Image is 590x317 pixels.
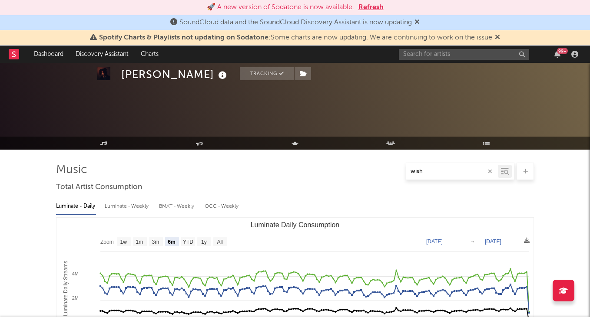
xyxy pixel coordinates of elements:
div: [PERSON_NAME] [121,67,229,82]
div: Luminate - Weekly [105,199,150,214]
a: Charts [135,46,165,63]
span: : Some charts are now updating. We are continuing to work on the issue [99,34,492,41]
a: Dashboard [28,46,70,63]
div: 99 + [557,48,568,54]
button: 99+ [554,51,560,58]
text: [DATE] [485,239,501,245]
input: Search by song name or URL [406,168,498,175]
button: Refresh [358,2,384,13]
button: Tracking [240,67,294,80]
span: Spotify Charts & Playlists not updating on Sodatone [99,34,268,41]
span: Total Artist Consumption [56,182,142,193]
input: Search for artists [399,49,529,60]
text: YTD [183,239,193,245]
text: All [217,239,222,245]
span: Dismiss [414,19,420,26]
text: 2M [72,295,79,301]
text: Zoom [100,239,114,245]
text: Luminate Daily Streams [63,261,69,316]
div: Luminate - Daily [56,199,96,214]
div: OCC - Weekly [205,199,239,214]
text: 1m [136,239,143,245]
text: 6m [168,239,175,245]
span: SoundCloud data and the SoundCloud Discovery Assistant is now updating [179,19,412,26]
div: BMAT - Weekly [159,199,196,214]
text: 1w [120,239,127,245]
span: Dismiss [495,34,500,41]
text: Luminate Daily Consumption [251,221,340,229]
text: 4M [72,271,79,276]
div: 🚀 A new version of Sodatone is now available. [207,2,354,13]
text: 1y [201,239,207,245]
text: 3m [152,239,159,245]
a: Discovery Assistant [70,46,135,63]
text: → [470,239,475,245]
text: [DATE] [426,239,443,245]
